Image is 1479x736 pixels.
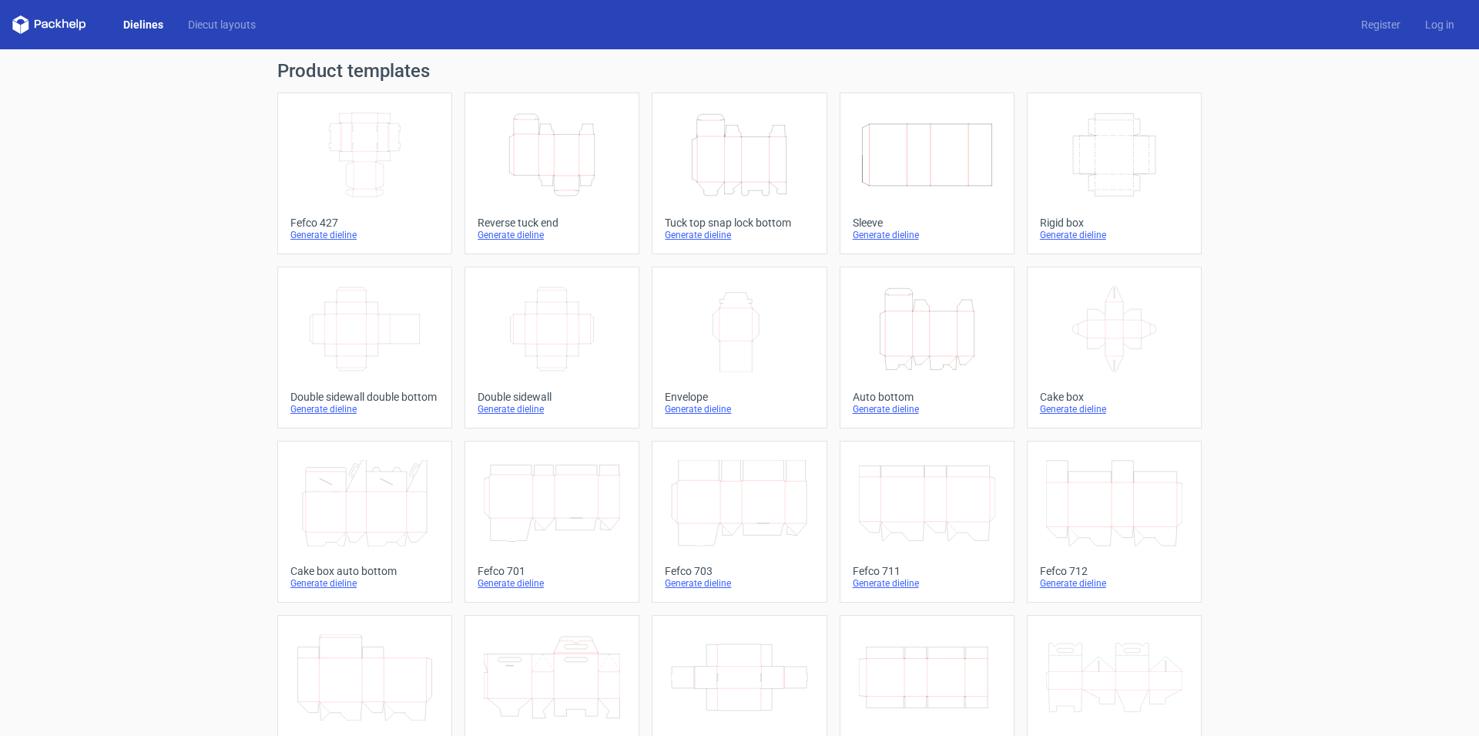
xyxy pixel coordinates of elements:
div: Generate dieline [290,403,439,415]
div: Cake box [1040,391,1189,403]
div: Generate dieline [478,577,626,590]
div: Generate dieline [1040,403,1189,415]
a: Reverse tuck endGenerate dieline [464,92,639,254]
div: Envelope [665,391,813,403]
div: Double sidewall double bottom [290,391,439,403]
div: Fefco 712 [1040,565,1189,577]
a: Cake boxGenerate dieline [1027,267,1202,428]
div: Generate dieline [1040,229,1189,241]
a: SleeveGenerate dieline [840,92,1015,254]
div: Generate dieline [1040,577,1189,590]
a: EnvelopeGenerate dieline [652,267,827,428]
div: Generate dieline [853,229,1001,241]
div: Fefco 703 [665,565,813,577]
div: Generate dieline [665,229,813,241]
a: Auto bottomGenerate dieline [840,267,1015,428]
a: Fefco 703Generate dieline [652,441,827,603]
a: Double sidewallGenerate dieline [464,267,639,428]
a: Fefco 427Generate dieline [277,92,452,254]
div: Generate dieline [478,403,626,415]
a: Rigid boxGenerate dieline [1027,92,1202,254]
div: Tuck top snap lock bottom [665,217,813,229]
a: Fefco 701Generate dieline [464,441,639,603]
div: Double sidewall [478,391,626,403]
a: Dielines [111,17,176,32]
div: Cake box auto bottom [290,565,439,577]
div: Generate dieline [853,403,1001,415]
div: Generate dieline [665,403,813,415]
a: Fefco 712Generate dieline [1027,441,1202,603]
div: Generate dieline [853,577,1001,590]
div: Auto bottom [853,391,1001,403]
div: Fefco 427 [290,217,439,229]
div: Reverse tuck end [478,217,626,229]
h1: Product templates [277,62,1202,80]
a: Log in [1413,17,1467,32]
div: Generate dieline [478,229,626,241]
div: Sleeve [853,217,1001,229]
div: Rigid box [1040,217,1189,229]
a: Cake box auto bottomGenerate dieline [277,441,452,603]
a: Diecut layouts [176,17,268,32]
div: Generate dieline [290,229,439,241]
div: Generate dieline [665,577,813,590]
a: Tuck top snap lock bottomGenerate dieline [652,92,827,254]
a: Register [1349,17,1413,32]
div: Generate dieline [290,577,439,590]
a: Fefco 711Generate dieline [840,441,1015,603]
div: Fefco 701 [478,565,626,577]
div: Fefco 711 [853,565,1001,577]
a: Double sidewall double bottomGenerate dieline [277,267,452,428]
